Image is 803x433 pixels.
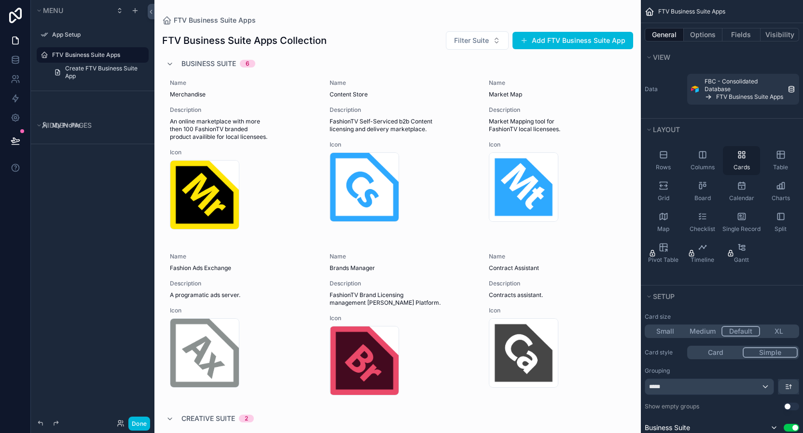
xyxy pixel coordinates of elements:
button: Fields [722,28,761,41]
button: Card [689,347,743,358]
span: Creative Suite [181,414,235,423]
span: Market Mapping tool for FashionTV local licensees. [489,118,625,133]
span: Description [170,280,306,287]
span: Filter Suite [454,36,489,45]
a: FTV Business Suite Apps [162,15,256,25]
img: Airtable Logo [691,85,699,93]
span: Description [489,280,625,287]
h1: FTV Business Suite Apps Collection [162,34,327,47]
button: Menu [35,4,110,17]
button: View [645,51,793,64]
span: Name [489,253,625,260]
button: Cards [723,146,760,175]
button: Pivot Table [645,239,682,268]
button: Single Record [723,208,760,237]
button: Columns [684,146,721,175]
a: NameBrands ManagerDescriptionFashionTV Brand Licensing management [PERSON_NAME] Platform.Icon [322,245,474,403]
span: Contract Assistant [489,264,625,272]
span: Single Record [722,225,761,233]
label: FTV Business Suite Apps [52,51,143,59]
span: Calendar [729,194,754,202]
button: Layout [645,123,793,136]
button: Medium [684,326,721,337]
span: Timeline [691,256,714,264]
span: An online marketplace with more then 100 FashionTV branded product availible for local licensees. [170,118,306,141]
button: Options [684,28,722,41]
span: FashionTV Brand Licensing management [PERSON_NAME] Platform. [330,291,466,307]
span: Description [330,106,466,114]
button: Done [128,417,150,431]
span: Contracts assistant. [489,291,625,299]
button: Default [721,326,760,337]
label: Data [645,85,683,93]
span: Icon [489,141,625,149]
span: Board [694,194,711,202]
span: Columns [691,163,715,171]
span: Menu [43,6,63,14]
button: Split [762,208,799,237]
span: Name [170,79,306,87]
a: NameMarket MapDescriptionMarket Mapping tool for FashionTV local licensees.Icon [481,71,633,237]
span: Rows [656,163,671,171]
div: 6 [246,60,249,68]
button: XL [760,326,798,337]
span: Content Store [330,91,466,98]
span: Cards [734,163,750,171]
button: Hidden pages [35,119,145,132]
button: Select Button [446,31,509,50]
span: Split [775,225,787,233]
span: Description [170,106,306,114]
a: NameFashion Ads ExchangeDescriptionA programatic ads server.Icon [162,245,314,403]
span: Fashion Ads Exchange [170,264,306,272]
button: Setup [645,290,793,303]
button: Simple [743,347,798,358]
button: Charts [762,177,799,206]
span: Setup [653,292,675,300]
button: Checklist [684,208,721,237]
button: Grid [645,177,682,206]
label: App Setup [52,31,143,39]
a: FBC - Consolidated DatabaseFTV Business Suite Apps [687,74,799,105]
span: Icon [330,314,466,322]
span: Merchandise [170,91,306,98]
span: Business Suite [181,59,236,68]
span: Icon [170,149,306,156]
span: Description [330,280,466,287]
span: Icon [170,307,306,314]
span: Description [489,106,625,114]
a: NameContract AssistantDescriptionContracts assistant.Icon [481,245,633,403]
label: Show empty groups [645,403,699,410]
label: My Profile [52,122,143,129]
span: Icon [489,307,625,314]
button: Small [646,326,684,337]
span: FBC - Consolidated Database [705,78,784,93]
button: Visibility [761,28,799,41]
span: Grid [658,194,669,202]
span: FashionTV Self-Serviced b2b Content licensing and delivery marketplace. [330,118,466,133]
button: Add FTV Business Suite App [512,32,633,49]
span: FTV Business Suite Apps [174,15,256,25]
span: Checklist [690,225,715,233]
button: Map [645,208,682,237]
span: A programatic ads server. [170,291,306,299]
span: Gantt [734,256,749,264]
span: Icon [330,141,466,149]
label: Grouping [645,367,670,375]
button: Timeline [684,239,721,268]
span: Layout [653,125,680,134]
span: Name [330,253,466,260]
span: Pivot Table [648,256,678,264]
button: General [645,28,684,41]
label: Card style [645,349,683,356]
span: Market Map [489,91,625,98]
span: Charts [772,194,790,202]
span: Map [657,225,669,233]
button: Gantt [723,239,760,268]
span: FTV Business Suite Apps [658,8,725,15]
span: Table [773,163,788,171]
span: Name [330,79,466,87]
label: Card size [645,313,671,321]
button: Calendar [723,177,760,206]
